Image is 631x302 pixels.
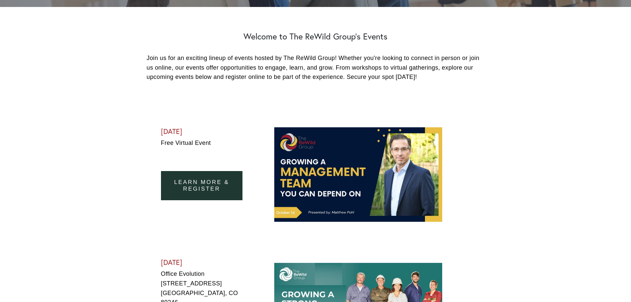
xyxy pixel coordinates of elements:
[15,23,85,30] p: Plugin is loading...
[5,32,94,112] img: Rough Water SEO
[10,39,22,50] a: Need help?
[147,53,485,82] p: Join us for an exciting lineup of events hosted by The ReWild Group! Whether you're looking to co...
[15,17,85,23] p: Get ready!
[147,31,485,41] h2: Welcome to The ReWild Group's Events
[161,127,243,136] h4: [DATE]
[161,258,243,267] h4: [DATE]
[161,171,243,200] a: learn more & Register
[47,5,53,11] img: SEOSpace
